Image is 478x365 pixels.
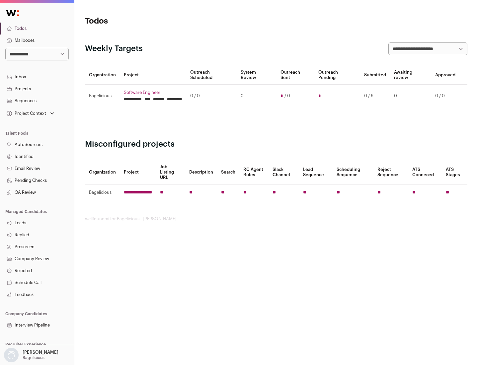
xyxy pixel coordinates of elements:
[156,160,185,184] th: Job Listing URL
[390,66,431,85] th: Awaiting review
[85,216,467,222] footer: wellfound:ai for Bagelicious - [PERSON_NAME]
[186,85,237,108] td: 0 / 0
[277,66,315,85] th: Outreach Sent
[299,160,333,184] th: Lead Sequence
[431,85,459,108] td: 0 / 0
[120,160,156,184] th: Project
[85,43,143,54] h2: Weekly Targets
[217,160,239,184] th: Search
[284,93,290,99] span: / 0
[85,184,120,201] td: Bagelicious
[431,66,459,85] th: Approved
[390,85,431,108] td: 0
[237,66,276,85] th: System Review
[360,85,390,108] td: 0 / 6
[186,66,237,85] th: Outreach Scheduled
[3,348,60,362] button: Open dropdown
[85,16,212,27] h1: Todos
[5,109,55,118] button: Open dropdown
[124,90,182,95] a: Software Engineer
[4,348,19,362] img: nopic.png
[239,160,268,184] th: RC Agent Rules
[360,66,390,85] th: Submitted
[237,85,276,108] td: 0
[23,350,58,355] p: [PERSON_NAME]
[314,66,360,85] th: Outreach Pending
[373,160,409,184] th: Reject Sequence
[442,160,467,184] th: ATS Stages
[185,160,217,184] th: Description
[333,160,373,184] th: Scheduling Sequence
[85,139,467,150] h2: Misconfigured projects
[3,7,23,20] img: Wellfound
[5,111,46,116] div: Project Context
[23,355,44,360] p: Bagelicious
[85,160,120,184] th: Organization
[408,160,441,184] th: ATS Conneced
[85,85,120,108] td: Bagelicious
[269,160,299,184] th: Slack Channel
[120,66,186,85] th: Project
[85,66,120,85] th: Organization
